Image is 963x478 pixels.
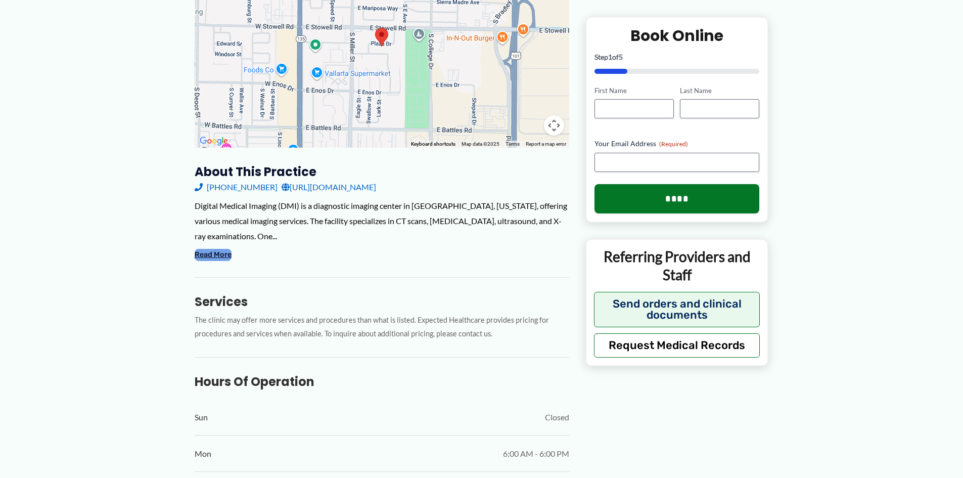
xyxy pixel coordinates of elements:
a: [PHONE_NUMBER] [195,180,278,195]
h3: Services [195,294,569,310]
label: Your Email Address [594,139,760,149]
span: Sun [195,410,208,425]
span: 6:00 AM - 6:00 PM [503,446,569,461]
span: 5 [619,52,623,61]
button: Map camera controls [544,115,564,136]
a: Report a map error [526,141,566,147]
p: Step of [594,53,760,60]
h3: About this practice [195,164,569,180]
p: The clinic may offer more services and procedures than what is listed. Expected Healthcare provid... [195,314,569,341]
span: 1 [608,52,612,61]
span: Map data ©2025 [462,141,499,147]
p: Referring Providers and Staff [594,247,760,284]
label: Last Name [680,85,759,95]
span: Mon [195,446,211,461]
h2: Book Online [594,25,760,45]
a: Open this area in Google Maps (opens a new window) [197,135,231,148]
button: Request Medical Records [594,333,760,357]
button: Read More [195,249,232,261]
button: Keyboard shortcuts [411,141,455,148]
img: Google [197,135,231,148]
a: Terms (opens in new tab) [506,141,520,147]
span: (Required) [659,140,688,148]
button: Send orders and clinical documents [594,291,760,327]
div: Digital Medical Imaging (DMI) is a diagnostic imaging center in [GEOGRAPHIC_DATA], [US_STATE], of... [195,198,569,243]
h3: Hours of Operation [195,374,569,389]
label: First Name [594,85,674,95]
span: Closed [545,410,569,425]
a: [URL][DOMAIN_NAME] [282,180,376,195]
